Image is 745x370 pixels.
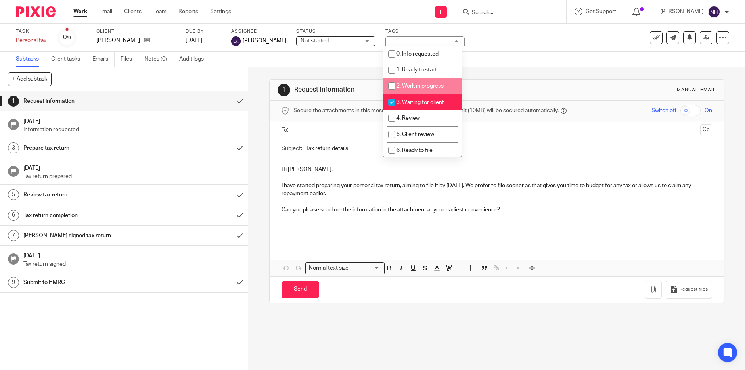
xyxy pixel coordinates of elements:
[666,281,712,299] button: Request files
[293,107,559,115] span: Secure the attachments in this message. Files exceeding the size limit (10MB) will be secured aut...
[179,52,210,67] a: Audit logs
[396,83,444,89] span: 2. Work in progress
[294,86,513,94] h1: Request information
[282,182,712,198] p: I have started preparing your personal tax return, aiming to file it by [DATE]. We prefer to file...
[16,6,56,17] img: Pixie
[8,210,19,221] div: 6
[186,38,202,43] span: [DATE]
[660,8,704,15] p: [PERSON_NAME]
[396,51,439,57] span: 0. Info requested
[677,87,716,93] div: Manual email
[651,107,676,115] span: Switch off
[8,230,19,241] div: 7
[96,28,176,35] label: Client
[708,6,720,18] img: svg%3E
[23,260,240,268] p: Tax return signed
[16,52,45,67] a: Subtasks
[23,209,157,221] h1: Tax return completion
[243,37,286,45] span: [PERSON_NAME]
[282,144,302,152] label: Subject:
[680,286,708,293] span: Request files
[301,38,329,44] span: Not started
[396,67,437,73] span: 1. Ready to start
[8,72,52,86] button: + Add subtask
[23,276,157,288] h1: Submit to HMRC
[186,28,221,35] label: Due by
[705,107,712,115] span: On
[23,230,157,242] h1: [PERSON_NAME] signed tax return
[121,52,138,67] a: Files
[8,277,19,288] div: 9
[67,36,71,40] small: /9
[92,52,115,67] a: Emails
[8,189,19,200] div: 5
[385,28,465,35] label: Tags
[282,206,712,214] p: Can you please send me the information in the attachment at your earliest convenience?
[282,126,290,134] label: To:
[23,115,240,125] h1: [DATE]
[23,162,240,172] h1: [DATE]
[144,52,173,67] a: Notes (0)
[23,250,240,260] h1: [DATE]
[471,10,542,17] input: Search
[23,126,240,134] p: Information requested
[231,28,286,35] label: Assignee
[96,36,140,44] p: [PERSON_NAME]
[8,96,19,107] div: 1
[210,8,231,15] a: Settings
[73,8,87,15] a: Work
[296,28,375,35] label: Status
[396,115,420,121] span: 4. Review
[307,264,350,272] span: Normal text size
[282,281,319,298] input: Send
[396,100,444,105] span: 3. Waiting for client
[586,9,616,14] span: Get Support
[700,124,712,136] button: Cc
[99,8,112,15] a: Email
[396,132,434,137] span: 5. Client review
[396,148,433,153] span: 6. Ready to file
[124,8,142,15] a: Clients
[278,84,290,96] div: 1
[16,36,48,44] div: Personal tax
[23,95,157,107] h1: Request information
[23,189,157,201] h1: Review tax return
[16,28,48,35] label: Task
[23,142,157,154] h1: Prepare tax return
[231,36,241,46] img: svg%3E
[63,33,71,42] div: 0
[282,165,712,173] p: Hi [PERSON_NAME],
[178,8,198,15] a: Reports
[351,264,379,272] input: Search for option
[305,262,385,274] div: Search for option
[23,173,240,180] p: Tax return prepared
[8,142,19,153] div: 3
[51,52,86,67] a: Client tasks
[153,8,167,15] a: Team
